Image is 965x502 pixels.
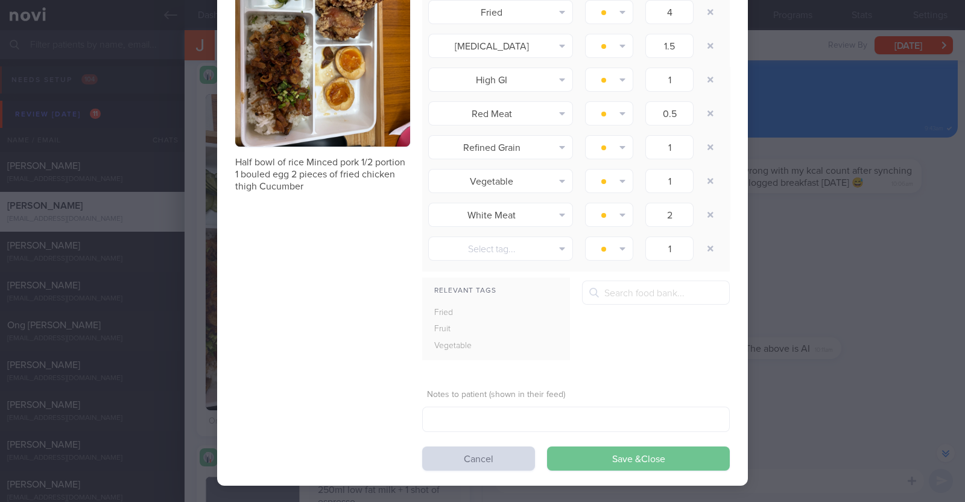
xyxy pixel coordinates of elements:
[645,169,694,193] input: 1.0
[422,305,499,322] div: Fried
[427,390,725,401] label: Notes to patient (shown in their feed)
[645,101,694,125] input: 1.0
[422,284,570,299] div: Relevant Tags
[645,135,694,159] input: 1.0
[645,34,694,58] input: 1.0
[428,203,573,227] button: White Meat
[428,169,573,193] button: Vegetable
[422,338,499,355] div: Vegetable
[645,237,694,261] input: 1.0
[547,446,730,471] button: Save &Close
[235,156,410,192] p: Half bowl of rice Minced pork 1/2 portion 1 bouled egg 2 pieces of fried chicken thigh Cucumber
[428,101,573,125] button: Red Meat
[645,68,694,92] input: 1.0
[428,135,573,159] button: Refined Grain
[428,237,573,261] button: Select tag...
[582,281,730,305] input: Search food bank...
[422,446,535,471] button: Cancel
[645,203,694,227] input: 1.0
[428,34,573,58] button: [MEDICAL_DATA]
[422,321,499,338] div: Fruit
[428,68,573,92] button: High GI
